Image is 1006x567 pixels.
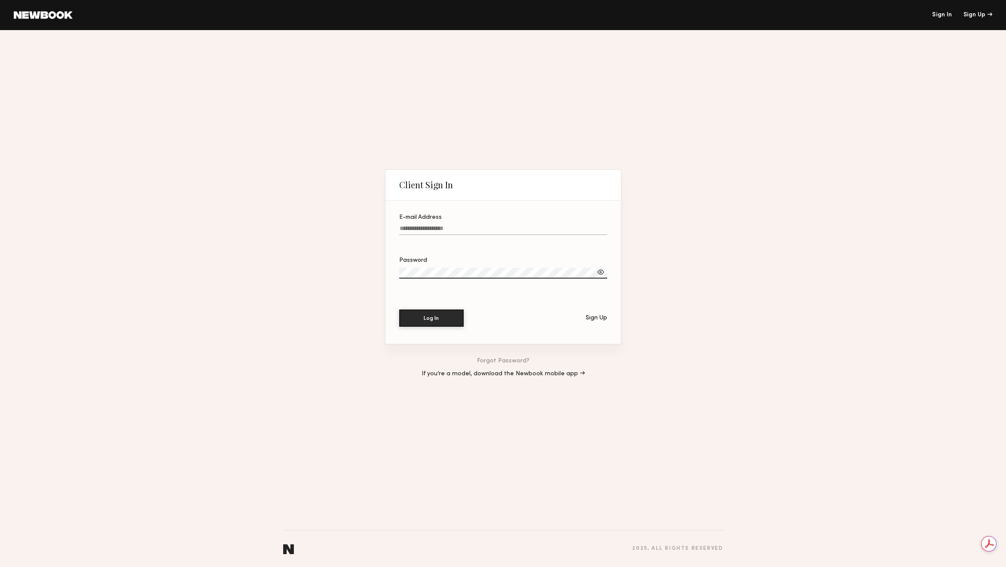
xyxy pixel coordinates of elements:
[399,225,607,235] input: E-mail Address
[399,257,607,264] div: Password
[963,12,992,18] div: Sign Up
[632,546,723,552] div: 2025 , all rights reserved
[932,12,952,18] a: Sign In
[399,310,464,327] button: Log In
[399,215,607,221] div: E-mail Address
[586,315,607,321] div: Sign Up
[399,268,607,279] input: Password
[477,358,529,364] a: Forgot Password?
[399,180,453,190] div: Client Sign In
[422,371,585,377] a: If you’re a model, download the Newbook mobile app →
